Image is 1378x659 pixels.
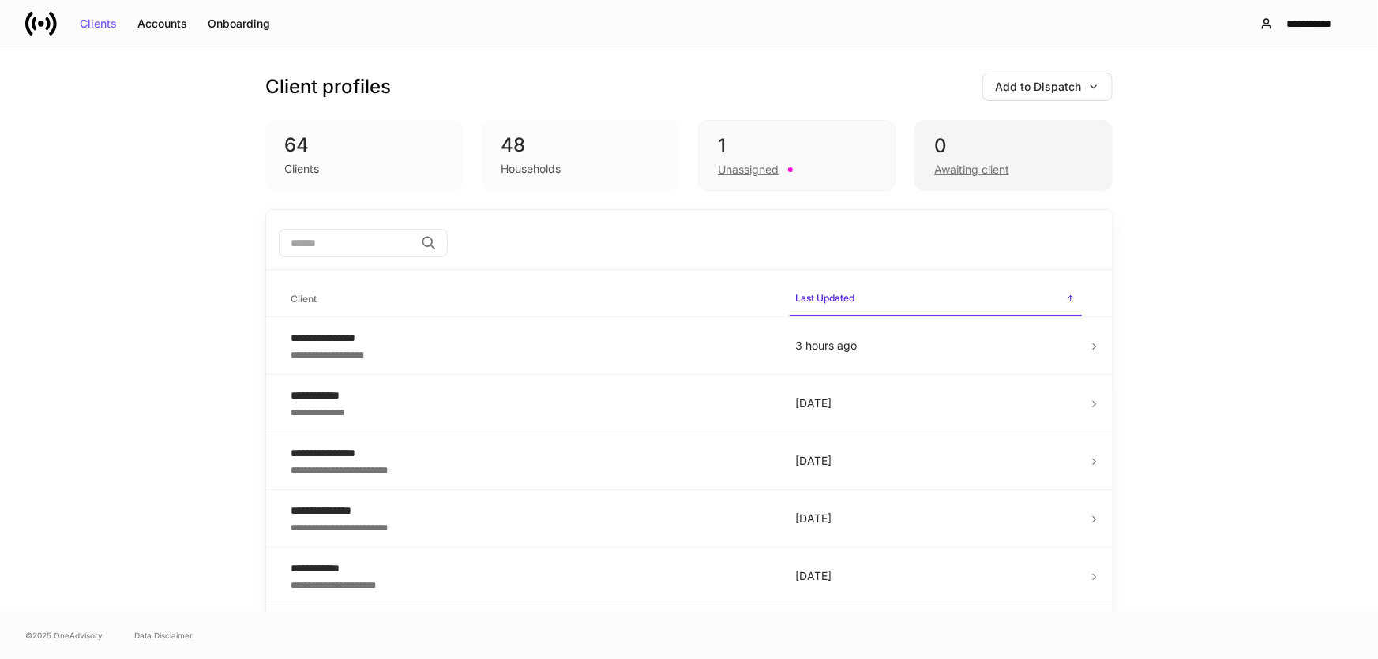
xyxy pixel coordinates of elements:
div: Clients [285,161,320,177]
div: Add to Dispatch [996,81,1099,92]
div: Awaiting client [934,162,1009,178]
p: [DATE] [796,453,1076,469]
h3: Client profiles [266,74,392,99]
div: 0 [934,133,1092,159]
span: Client [285,283,777,316]
span: © 2025 OneAdvisory [25,629,103,642]
p: 3 hours ago [796,338,1076,354]
div: 64 [285,133,445,158]
button: Onboarding [197,11,280,36]
p: [DATE] [796,568,1076,584]
div: 0Awaiting client [914,120,1112,191]
h6: Client [291,291,317,306]
p: [DATE] [796,511,1076,526]
div: Households [501,161,561,177]
div: Accounts [137,18,187,29]
h6: Last Updated [796,290,855,305]
div: 1 [718,133,876,159]
button: Clients [69,11,127,36]
span: Last Updated [790,283,1082,316]
button: Accounts [127,11,197,36]
p: [DATE] [796,395,1076,411]
div: Clients [80,18,117,29]
div: 48 [501,133,660,158]
div: Onboarding [208,18,270,29]
a: Data Disclaimer [134,629,193,642]
div: 1Unassigned [698,120,896,191]
div: Unassigned [718,162,779,178]
button: Add to Dispatch [982,73,1113,101]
